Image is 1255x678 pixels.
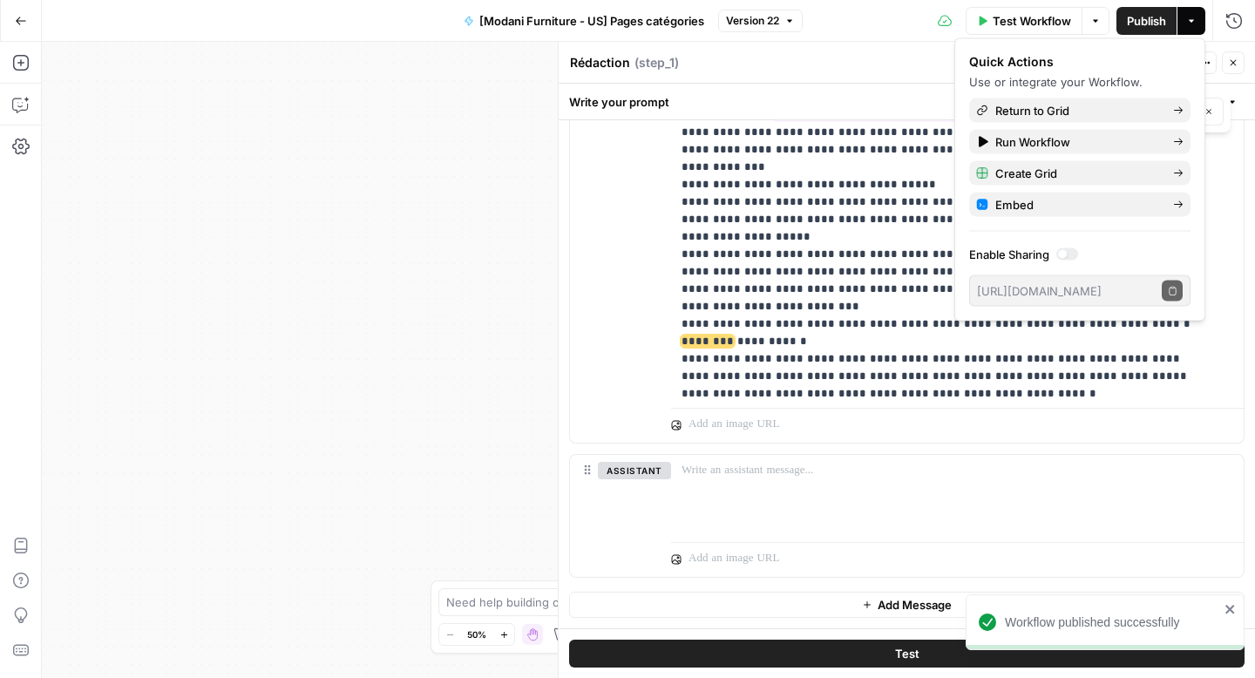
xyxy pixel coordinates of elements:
button: Version 22 [718,10,803,32]
div: assistant [570,455,657,577]
button: Test Workflow [966,7,1082,35]
textarea: Rédaction [570,54,630,71]
span: ( step_1 ) [634,54,679,71]
button: close [1224,602,1237,616]
span: Create Grid [995,165,1159,182]
span: Return to Grid [995,102,1159,119]
div: Workflow published successfully [1005,614,1219,631]
span: Embed [995,196,1159,214]
span: Publish [1127,12,1166,30]
label: Enable Sharing [969,246,1191,263]
div: Write your prompt [559,84,1255,119]
button: Add Message [569,592,1245,618]
button: [Modani Furniture - US] Pages catégories [453,7,715,35]
span: Test Workflow [993,12,1071,30]
div: Quick Actions [969,53,1191,71]
button: Publish [1116,7,1177,35]
button: Test [569,640,1245,668]
span: [Modani Furniture - US] Pages catégories [479,12,704,30]
span: Test [895,645,919,662]
span: Version 22 [726,13,779,29]
span: Run Workflow [995,133,1159,151]
span: Use or integrate your Workflow. [969,75,1143,89]
span: 50% [467,627,486,641]
span: Add Message [878,596,952,614]
button: assistant [598,462,671,479]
